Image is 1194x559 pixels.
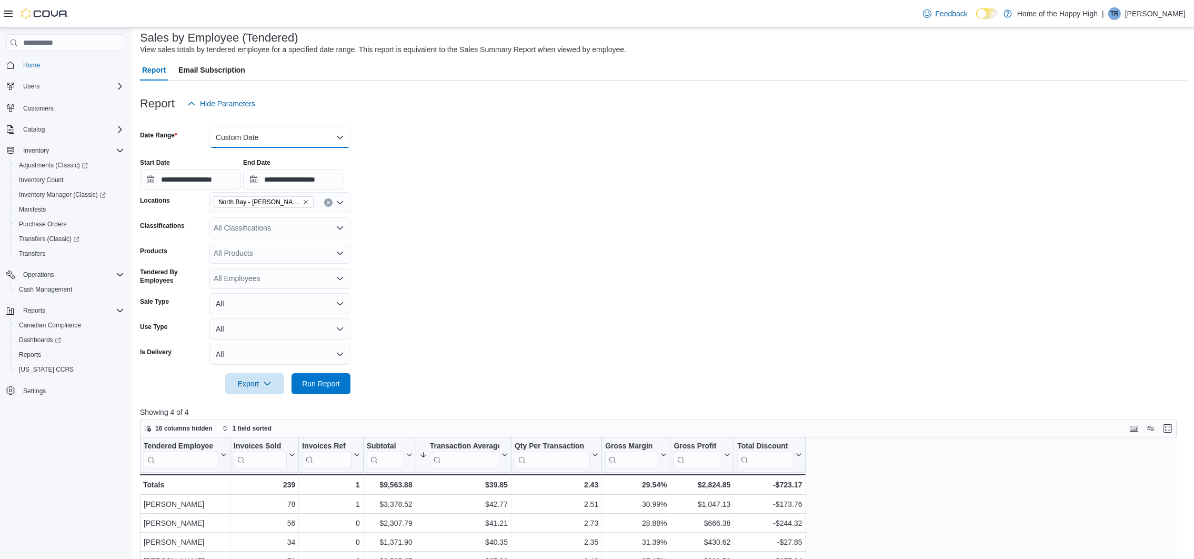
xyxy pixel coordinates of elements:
[234,498,295,511] div: 78
[19,384,124,397] span: Settings
[419,478,508,491] div: $39.85
[367,442,413,468] button: Subtotal
[674,517,730,530] div: $666.38
[737,442,794,468] div: Total Discount
[737,536,802,548] div: -$27.85
[737,478,802,491] div: -$723.17
[15,363,124,376] span: Washington CCRS
[336,224,344,232] button: Open list of options
[19,144,124,157] span: Inventory
[419,442,508,468] button: Transaction Average
[232,373,278,394] span: Export
[11,246,128,261] button: Transfers
[302,442,359,468] button: Invoices Ref
[23,271,54,279] span: Operations
[214,196,314,208] span: North Bay - Thibeault Terrace - Fire & Flower
[430,442,499,452] div: Transaction Average
[2,57,128,73] button: Home
[234,478,295,491] div: 239
[2,79,128,94] button: Users
[1125,7,1186,20] p: [PERSON_NAME]
[23,104,54,113] span: Customers
[140,32,298,44] h3: Sales by Employee (Tendered)
[515,442,590,468] div: Qty Per Transaction
[19,144,53,157] button: Inventory
[209,344,350,365] button: All
[234,442,295,468] button: Invoices Sold
[367,442,404,452] div: Subtotal
[302,442,351,468] div: Invoices Ref
[515,498,598,511] div: 2.51
[209,318,350,340] button: All
[367,442,404,468] div: Subtotal
[11,318,128,333] button: Canadian Compliance
[515,442,598,468] button: Qty Per Transaction
[15,363,78,376] a: [US_STATE] CCRS
[737,517,802,530] div: -$244.32
[367,498,413,511] div: $3,378.52
[15,218,124,231] span: Purchase Orders
[15,188,110,201] a: Inventory Manager (Classic)
[919,3,972,24] a: Feedback
[209,127,350,148] button: Custom Date
[674,442,730,468] button: Gross Profit
[674,442,722,468] div: Gross Profit
[15,233,84,245] a: Transfers (Classic)
[430,442,499,468] div: Transaction Average
[19,385,50,397] a: Settings
[19,351,41,359] span: Reports
[2,303,128,318] button: Reports
[605,442,658,452] div: Gross Margin
[674,536,730,548] div: $430.62
[302,498,359,511] div: 1
[140,131,177,139] label: Date Range
[19,80,44,93] button: Users
[142,59,166,81] span: Report
[19,304,49,317] button: Reports
[11,158,128,173] a: Adjustments (Classic)
[15,188,124,201] span: Inventory Manager (Classic)
[1128,422,1140,435] button: Keyboard shortcuts
[19,268,124,281] span: Operations
[144,442,218,468] div: Tendered Employee
[15,319,124,332] span: Canadian Compliance
[11,347,128,362] button: Reports
[19,80,124,93] span: Users
[367,517,413,530] div: $2,307.79
[336,249,344,257] button: Open list of options
[19,101,124,114] span: Customers
[737,442,794,452] div: Total Discount
[15,247,49,260] a: Transfers
[141,422,217,435] button: 16 columns hidden
[674,478,730,491] div: $2,824.85
[243,158,270,167] label: End Date
[2,100,128,115] button: Customers
[178,59,245,81] span: Email Subscription
[605,478,667,491] div: 29.54%
[19,285,72,294] span: Cash Management
[336,274,344,283] button: Open list of options
[605,517,667,530] div: 28.88%
[737,442,802,468] button: Total Discount
[15,334,124,346] span: Dashboards
[234,442,287,468] div: Invoices Sold
[11,333,128,347] a: Dashboards
[200,98,255,109] span: Hide Parameters
[19,191,106,199] span: Inventory Manager (Classic)
[144,536,227,548] div: [PERSON_NAME]
[515,442,590,452] div: Qty Per Transaction
[140,407,1187,417] p: Showing 4 of 4
[1108,7,1121,20] div: Tom Rishaur
[15,283,76,296] a: Cash Management
[515,478,598,491] div: 2.43
[11,187,128,202] a: Inventory Manager (Classic)
[19,123,124,136] span: Catalog
[302,536,359,548] div: 0
[19,161,88,169] span: Adjustments (Classic)
[324,198,333,207] button: Clear input
[19,321,81,330] span: Canadian Compliance
[2,267,128,282] button: Operations
[140,196,170,205] label: Locations
[1110,7,1119,20] span: TR
[15,174,68,186] a: Inventory Count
